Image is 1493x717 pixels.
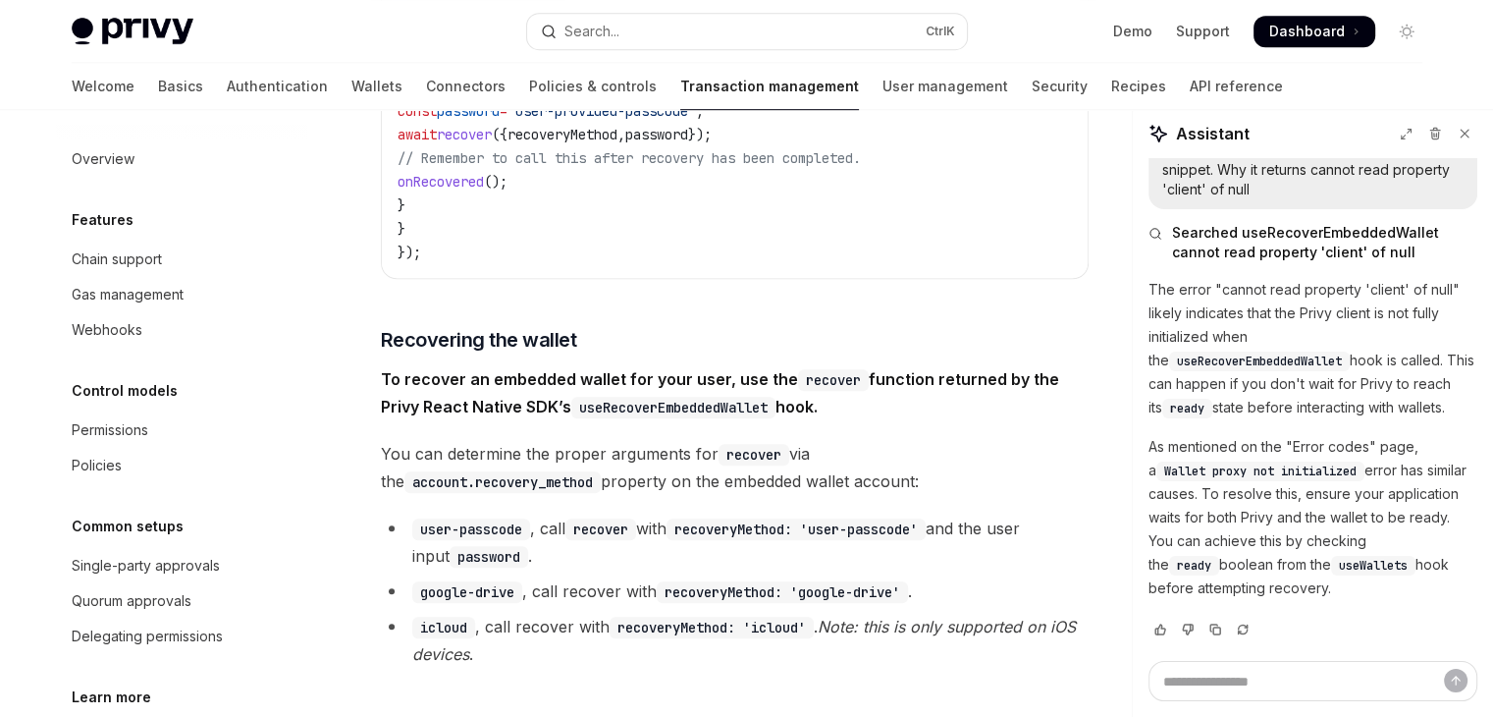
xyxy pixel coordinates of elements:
a: Authentication [227,63,328,110]
a: Chain support [56,242,307,277]
span: ready [1177,558,1211,574]
a: Security [1032,63,1088,110]
button: Send message [1444,669,1467,692]
div: useRecoverEmbeddedWallet is in the code snippet. Why it returns cannot read property 'client' of ... [1162,140,1464,199]
a: Delegating permissions [56,619,307,654]
a: Connectors [426,63,506,110]
div: Search... [564,20,619,43]
a: Single-party approvals [56,548,307,583]
span: Assistant [1176,122,1250,145]
span: password [437,102,500,120]
a: Gas management [56,277,307,312]
a: Dashboard [1253,16,1375,47]
button: Open search [527,14,967,49]
a: API reference [1190,63,1283,110]
a: Quorum approvals [56,583,307,619]
a: Permissions [56,413,307,448]
span: Recovering the wallet [381,326,577,354]
button: Toggle dark mode [1391,16,1422,47]
div: Policies [72,454,122,477]
p: As mentioned on the "Error codes" page, a error has similar causes. To resolve this, ensure your ... [1148,435,1477,600]
button: Vote that response was good [1148,620,1172,639]
code: recoveryMethod: 'icloud' [610,617,814,638]
img: light logo [72,18,193,45]
span: ready [1170,401,1204,416]
code: account.recovery_method [404,471,601,493]
span: recoveryMethod [507,126,617,143]
div: Quorum approvals [72,589,191,613]
code: recover [565,519,636,540]
span: , [617,126,625,143]
code: password [450,546,528,568]
a: User management [882,63,1008,110]
button: Searched useRecoverEmbeddedWallet cannot read property 'client' of null [1148,223,1477,262]
p: The error "cannot read property 'client' of null" likely indicates that the Privy client is not f... [1148,278,1477,419]
li: , call with and the user input . [381,515,1089,570]
h5: Features [72,208,133,232]
button: Copy chat response [1203,620,1227,639]
code: recover [798,369,869,391]
span: ({ [492,126,507,143]
h5: Control models [72,379,178,403]
span: Wallet proxy not initialized [1164,464,1357,479]
code: useRecoverEmbeddedWallet [571,397,775,418]
code: recoveryMethod: 'google-drive' [657,581,908,603]
a: Recipes [1111,63,1166,110]
button: Reload last chat [1231,620,1254,639]
span: }); [398,244,421,261]
textarea: Ask a question... [1148,661,1477,702]
a: Policies & controls [529,63,657,110]
span: }); [688,126,712,143]
span: await [398,126,437,143]
a: Support [1176,22,1230,41]
h5: Learn more [72,686,151,709]
em: Note: this is only supported on iOS devices [412,617,1076,664]
div: Webhooks [72,318,142,342]
span: } [398,196,405,214]
div: Gas management [72,283,184,306]
a: Overview [56,141,307,177]
a: Demo [1113,22,1152,41]
span: Ctrl K [926,24,955,39]
code: recover [719,444,789,466]
span: recover [437,126,492,143]
span: (); [484,173,507,191]
a: Wallets [351,63,402,110]
span: useRecoverEmbeddedWallet [1177,354,1342,369]
code: user-passcode [412,519,530,540]
span: You can determine the proper arguments for via the property on the embedded wallet account: [381,440,1089,495]
span: Searched useRecoverEmbeddedWallet cannot read property 'client' of null [1172,223,1477,262]
a: Welcome [72,63,134,110]
a: Policies [56,448,307,483]
a: Basics [158,63,203,110]
span: ; [696,102,704,120]
a: Transaction management [680,63,859,110]
span: const [398,102,437,120]
strong: To recover an embedded wallet for your user, use the function returned by the Privy React Native ... [381,369,1059,416]
button: Vote that response was not good [1176,620,1200,639]
span: useWallets [1339,558,1408,574]
span: 'user-provided-passcode' [507,102,696,120]
span: onRecovered [398,173,484,191]
span: } [398,220,405,238]
div: Chain support [72,248,162,271]
code: icloud [412,617,475,638]
div: Permissions [72,418,148,442]
span: = [500,102,507,120]
span: Dashboard [1269,22,1345,41]
code: google-drive [412,581,522,603]
div: Delegating permissions [72,625,223,648]
li: , call recover with . . [381,613,1089,668]
code: recoveryMethod: 'user-passcode' [667,519,926,540]
a: Webhooks [56,312,307,348]
span: // Remember to call this after recovery has been completed. [398,149,861,167]
div: Single-party approvals [72,554,220,578]
li: , call recover with . [381,578,1089,605]
h5: Common setups [72,515,184,538]
div: Overview [72,147,134,171]
span: password [625,126,688,143]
